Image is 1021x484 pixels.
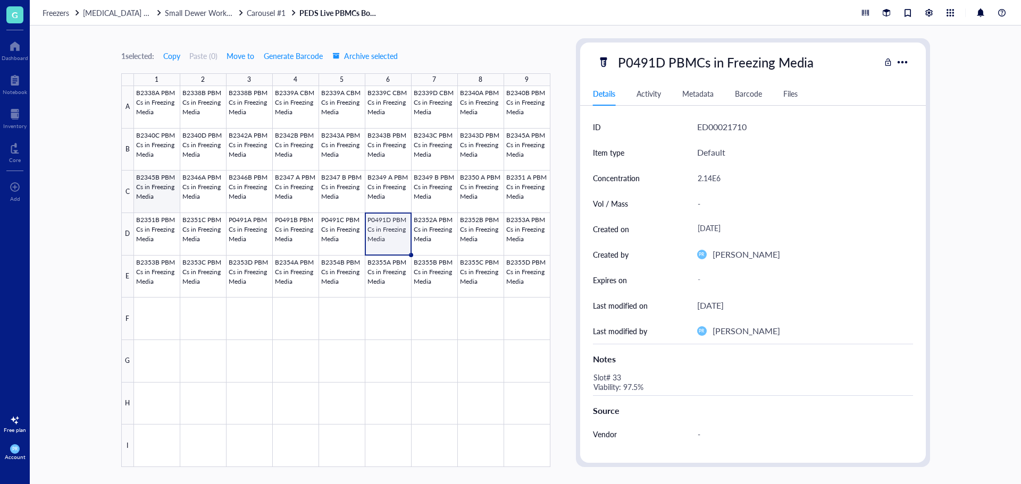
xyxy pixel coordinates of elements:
[165,7,263,18] span: Small Dewer Working Storage
[783,88,798,99] div: Files
[332,47,398,64] button: Archive selected
[121,424,134,467] div: I
[699,328,704,334] span: PR
[693,448,909,471] div: -
[693,423,909,445] div: -
[340,73,344,87] div: 5
[693,219,909,239] div: [DATE]
[593,121,601,133] div: ID
[525,73,529,87] div: 9
[332,52,398,60] span: Archive selected
[3,72,27,95] a: Notebook
[386,73,390,87] div: 6
[593,454,626,465] div: Reference
[593,428,617,440] div: Vendor
[163,47,181,64] button: Copy
[121,213,134,256] div: D
[83,8,163,18] a: [MEDICAL_DATA] Storage ([PERSON_NAME]/[PERSON_NAME])
[2,55,28,61] div: Dashboard
[593,249,629,260] div: Created by
[5,454,26,460] div: Account
[121,50,154,62] div: 1 selected:
[432,73,436,87] div: 7
[593,172,640,184] div: Concentration
[713,248,780,261] div: [PERSON_NAME]
[593,223,629,235] div: Created on
[9,157,21,163] div: Core
[43,7,69,18] span: Freezers
[121,86,134,129] div: A
[10,196,20,202] div: Add
[247,7,286,18] span: Carousel #1
[189,47,217,64] button: Paste (0)
[43,8,81,18] a: Freezers
[121,383,134,425] div: H
[693,167,909,189] div: 2.14E6
[3,106,27,129] a: Inventory
[735,88,762,99] div: Barcode
[593,300,648,311] div: Last modified on
[693,192,909,215] div: -
[593,353,913,366] div: Notes
[682,88,714,99] div: Metadata
[121,129,134,171] div: B
[226,47,255,64] button: Move to
[12,446,18,452] span: PR
[593,147,624,158] div: Item type
[4,427,26,433] div: Free plan
[163,52,180,60] span: Copy
[227,52,254,60] span: Move to
[155,73,158,87] div: 1
[121,171,134,213] div: C
[593,325,647,337] div: Last modified by
[3,89,27,95] div: Notebook
[637,88,661,99] div: Activity
[693,270,909,290] div: -
[697,146,725,159] div: Default
[264,52,323,60] span: Generate Barcode
[479,73,482,87] div: 8
[165,8,297,18] a: Small Dewer Working StorageCarousel #1
[593,404,913,417] div: Source
[247,73,251,87] div: 3
[593,198,628,209] div: Vol / Mass
[593,88,615,99] div: Details
[613,51,818,73] div: P0491D PBMCs in Freezing Media
[699,252,704,257] span: PR
[589,370,909,395] div: Slot# 33 Viability: 97.5%
[9,140,21,163] a: Core
[83,7,296,18] span: [MEDICAL_DATA] Storage ([PERSON_NAME]/[PERSON_NAME])
[593,274,627,286] div: Expires on
[121,340,134,383] div: G
[12,8,18,21] span: G
[2,38,28,61] a: Dashboard
[697,120,747,134] div: ED00021710
[299,8,379,18] a: PEDS Live PBMCs Box #56
[3,123,27,129] div: Inventory
[263,47,323,64] button: Generate Barcode
[201,73,205,87] div: 2
[121,256,134,298] div: E
[294,73,297,87] div: 4
[121,298,134,340] div: F
[713,324,780,338] div: [PERSON_NAME]
[697,299,724,312] div: [DATE]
